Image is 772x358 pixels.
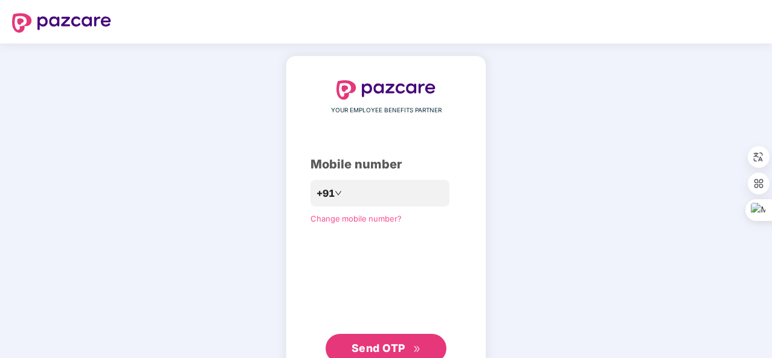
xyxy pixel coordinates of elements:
div: Mobile number [310,155,462,174]
span: double-right [413,345,421,353]
span: YOUR EMPLOYEE BENEFITS PARTNER [331,106,442,115]
span: down [335,190,342,197]
span: +91 [317,186,335,201]
span: Send OTP [352,342,405,354]
img: logo [336,80,436,100]
a: Change mobile number? [310,214,402,223]
img: logo [12,13,111,33]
